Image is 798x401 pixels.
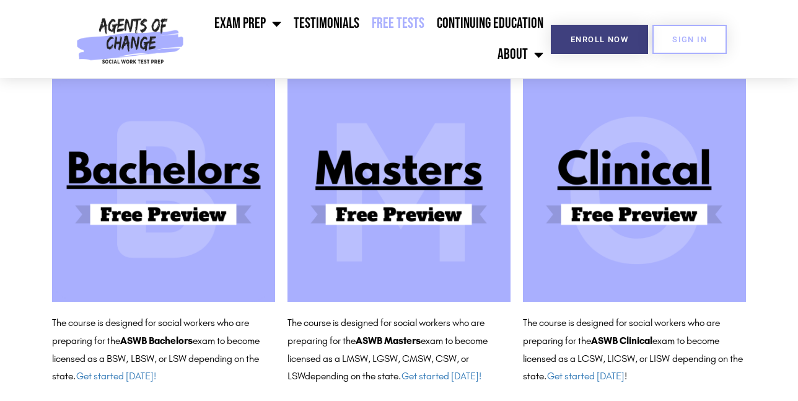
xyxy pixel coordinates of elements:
[544,370,627,382] span: . !
[672,35,707,43] span: SIGN IN
[652,25,727,54] a: SIGN IN
[571,35,628,43] span: Enroll Now
[305,370,481,382] span: depending on the state.
[551,25,648,54] a: Enroll Now
[287,8,366,39] a: Testimonials
[366,8,431,39] a: Free Tests
[120,335,193,346] b: ASWB Bachelors
[591,335,652,346] b: ASWB Clinical
[401,370,481,382] a: Get started [DATE]!
[523,314,746,386] p: The course is designed for social workers who are preparing for the exam to become licensed as a ...
[547,370,625,382] a: Get started [DATE]
[208,8,287,39] a: Exam Prep
[431,8,550,39] a: Continuing Education
[76,370,156,382] a: Get started [DATE]!
[356,335,421,346] b: ASWB Masters
[52,314,275,386] p: The course is designed for social workers who are preparing for the exam to become licensed as a ...
[189,8,550,70] nav: Menu
[287,314,511,386] p: The course is designed for social workers who are preparing for the exam to become licensed as a ...
[491,39,550,70] a: About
